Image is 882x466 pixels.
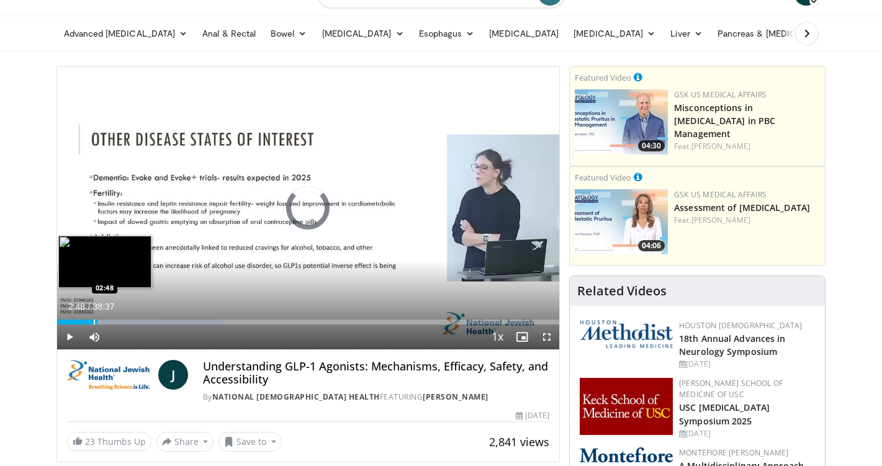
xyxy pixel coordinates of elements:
a: Advanced [MEDICAL_DATA] [56,21,196,46]
a: [MEDICAL_DATA] [482,21,566,46]
a: Esophagus [412,21,482,46]
div: Feat. [674,215,820,226]
small: Featured Video [575,72,631,83]
div: By FEATURING [203,392,550,403]
span: / [88,302,91,311]
span: 04:06 [638,240,665,251]
button: Share [156,432,214,452]
video-js: Video Player [57,67,560,350]
a: USC [MEDICAL_DATA] Symposium 2025 [679,401,770,426]
h4: Related Videos [577,284,667,298]
button: Fullscreen [534,325,559,349]
img: 31b7e813-d228-42d3-be62-e44350ef88b5.jpg.150x105_q85_crop-smart_upscale.jpg [575,189,668,254]
img: image.jpeg [58,236,151,288]
button: Enable picture-in-picture mode [510,325,534,349]
a: [PERSON_NAME] [691,215,750,225]
span: 23 [85,436,95,447]
button: Mute [82,325,107,349]
h4: Understanding GLP-1 Agonists: Mechanisms, Efficacy, Safety, and Accessibility [203,360,550,387]
button: Play [57,325,82,349]
a: Misconceptions in [MEDICAL_DATA] in PBC Management [674,102,775,140]
div: Feat. [674,141,820,152]
a: J [158,360,188,390]
a: Montefiore [PERSON_NAME] [679,447,788,458]
a: [MEDICAL_DATA] [566,21,663,46]
span: 04:30 [638,140,665,151]
a: [PERSON_NAME] [691,141,750,151]
small: Featured Video [575,172,631,183]
a: [PERSON_NAME] School of Medicine of USC [679,378,783,400]
a: [PERSON_NAME] [423,392,488,402]
img: 7b941f1f-d101-407a-8bfa-07bd47db01ba.png.150x105_q85_autocrop_double_scale_upscale_version-0.2.jpg [580,378,673,435]
a: GSK US Medical Affairs [674,89,767,100]
a: National [DEMOGRAPHIC_DATA] Health [212,392,380,402]
a: GSK US Medical Affairs [674,189,767,200]
a: Pancreas & [MEDICAL_DATA] [710,21,855,46]
div: [DATE] [516,410,549,421]
img: 5e4488cc-e109-4a4e-9fd9-73bb9237ee91.png.150x105_q85_autocrop_double_scale_upscale_version-0.2.png [580,320,673,348]
button: Playback Rate [485,325,510,349]
img: aa8aa058-1558-4842-8c0c-0d4d7a40e65d.jpg.150x105_q85_crop-smart_upscale.jpg [575,89,668,155]
img: National Jewish Health [67,360,153,390]
div: [DATE] [679,359,815,370]
a: 23 Thumbs Up [67,432,151,451]
span: 38:37 [92,302,114,311]
a: 04:30 [575,89,668,155]
a: Anal & Rectal [195,21,263,46]
a: Assessment of [MEDICAL_DATA] [674,202,810,213]
span: 2:48 [68,302,85,311]
a: Bowel [263,21,314,46]
a: Liver [663,21,709,46]
button: Save to [218,432,282,452]
div: Progress Bar [57,320,560,325]
a: 04:06 [575,189,668,254]
a: Houston [DEMOGRAPHIC_DATA] [679,320,802,331]
a: [MEDICAL_DATA] [315,21,412,46]
span: 2,841 views [489,434,549,449]
div: [DATE] [679,428,815,439]
a: 18th Annual Advances in Neurology Symposium [679,333,785,357]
